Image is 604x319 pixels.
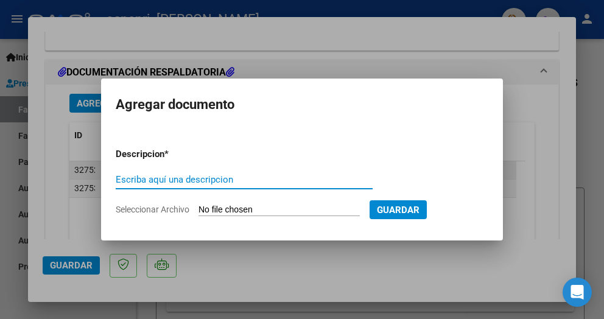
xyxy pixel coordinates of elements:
h2: Agregar documento [116,93,488,116]
div: Open Intercom Messenger [563,278,592,307]
p: Descripcion [116,147,228,161]
button: Guardar [370,200,427,219]
span: Guardar [377,205,420,216]
span: Seleccionar Archivo [116,205,189,214]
